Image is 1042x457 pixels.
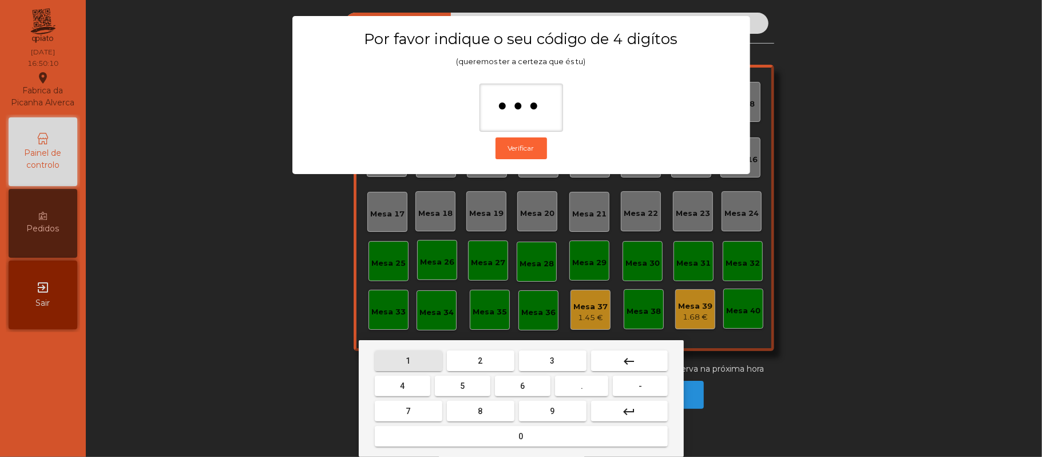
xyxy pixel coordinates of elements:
[447,401,514,421] button: 8
[400,381,405,391] span: 4
[639,381,642,391] span: -
[375,401,442,421] button: 7
[478,356,483,365] span: 2
[519,432,524,441] span: 0
[581,381,583,391] span: .
[478,407,483,416] span: 8
[519,350,587,371] button: 3
[435,376,490,396] button: 5
[375,350,442,371] button: 1
[550,356,555,365] span: 3
[447,350,514,371] button: 2
[519,401,587,421] button: 9
[406,407,411,416] span: 7
[495,376,550,396] button: 6
[550,407,555,416] span: 9
[623,354,636,368] mat-icon: keyboard_backspace
[406,356,411,365] span: 1
[375,376,430,396] button: 4
[613,376,667,396] button: -
[315,30,728,48] h3: Por favor indique o seu código de 4 digítos
[457,57,586,66] span: (queremos ter a certeza que és tu)
[460,381,465,391] span: 5
[496,137,547,159] button: Verificar
[623,405,636,419] mat-icon: keyboard_return
[555,376,608,396] button: .
[375,426,668,447] button: 0
[521,381,525,391] span: 6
